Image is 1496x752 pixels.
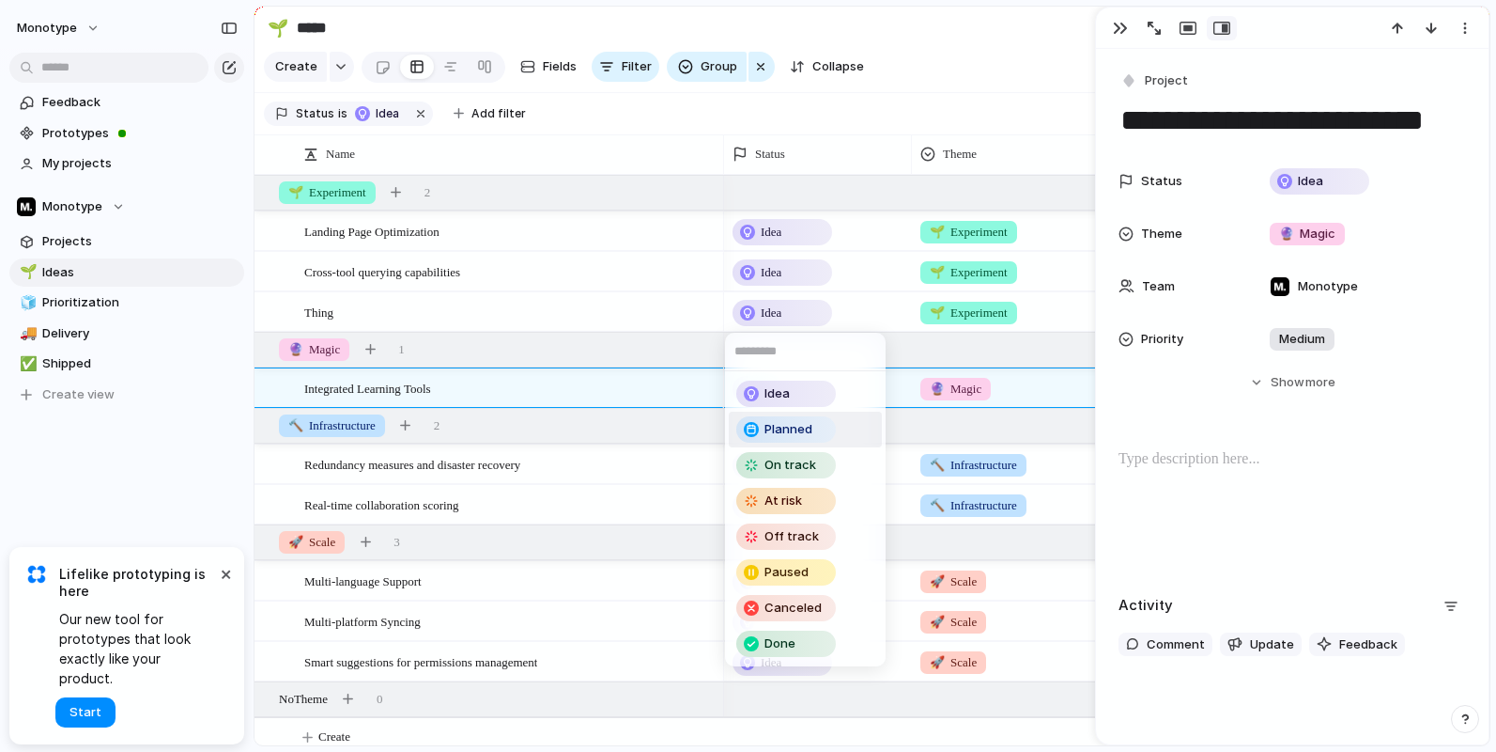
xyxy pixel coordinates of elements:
[764,456,816,475] span: On track
[764,384,790,403] span: Idea
[764,599,822,618] span: Canceled
[764,527,819,546] span: Off track
[764,420,812,439] span: Planned
[764,634,795,653] span: Done
[764,563,809,582] span: Paused
[764,492,802,510] span: At risk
